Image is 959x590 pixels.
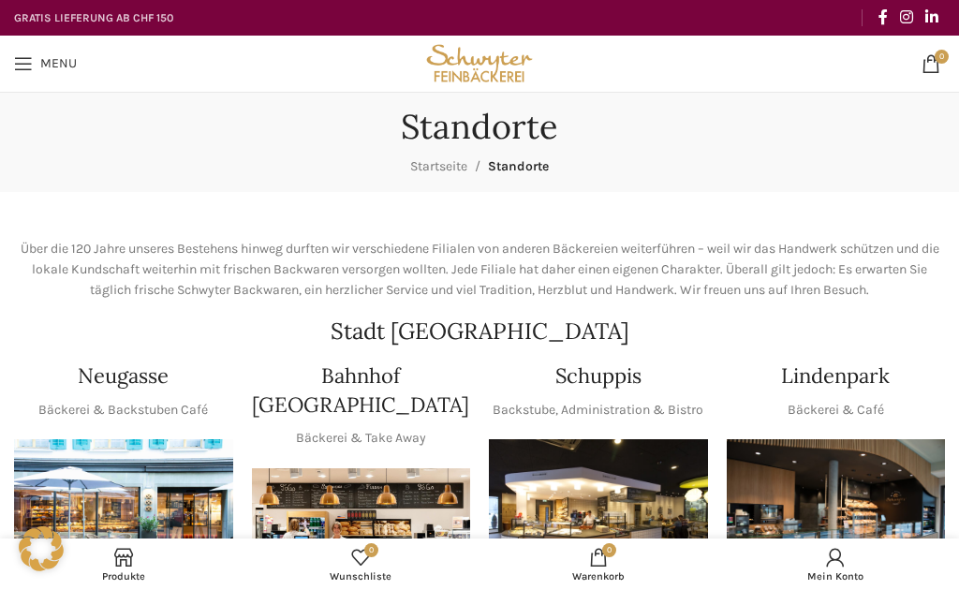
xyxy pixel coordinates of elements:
div: My cart [479,543,717,585]
span: 0 [364,543,378,557]
span: Warenkorb [489,570,708,583]
a: Instagram social link [893,3,919,32]
p: Bäckerei & Café [788,400,884,420]
h1: Standorte [401,107,558,147]
a: Linkedin social link [920,3,945,32]
h2: Stadt [GEOGRAPHIC_DATA] [14,320,945,343]
img: Neugasse [14,439,233,585]
h4: Bahnhof [GEOGRAPHIC_DATA] [252,361,471,420]
p: Über die 120 Jahre unseres Bestehens hinweg durften wir verschiedene Filialen von anderen Bäckere... [14,239,945,302]
p: Bäckerei & Backstuben Café [38,400,208,420]
a: Site logo [422,54,538,70]
span: 0 [935,50,949,64]
a: Mein Konto [717,543,955,585]
img: Bäckerei Schwyter [422,36,538,92]
a: Produkte [5,543,243,585]
div: 1 / 1 [727,439,946,585]
div: Meine Wunschliste [243,543,480,585]
span: Menu [40,57,77,70]
h4: Lindenpark [781,361,890,391]
span: 0 [602,543,616,557]
a: Facebook social link [872,3,893,32]
a: 0 Warenkorb [479,543,717,585]
span: Wunschliste [252,570,471,583]
img: 150130-Schwyter-013 [489,439,708,585]
a: 0 [912,45,950,82]
span: Standorte [488,158,549,174]
div: 1 / 1 [14,439,233,585]
a: 0 Wunschliste [243,543,480,585]
a: Open mobile menu [5,45,86,82]
div: 1 / 1 [489,439,708,585]
span: Mein Konto [727,570,946,583]
h4: Neugasse [78,361,169,391]
strong: GRATIS LIEFERUNG AB CHF 150 [14,11,173,24]
p: Bäckerei & Take Away [296,428,426,449]
a: Startseite [410,158,467,174]
p: Backstube, Administration & Bistro [493,400,703,420]
img: 017-e1571925257345 [727,439,946,585]
span: Produkte [14,570,233,583]
h4: Schuppis [555,361,642,391]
